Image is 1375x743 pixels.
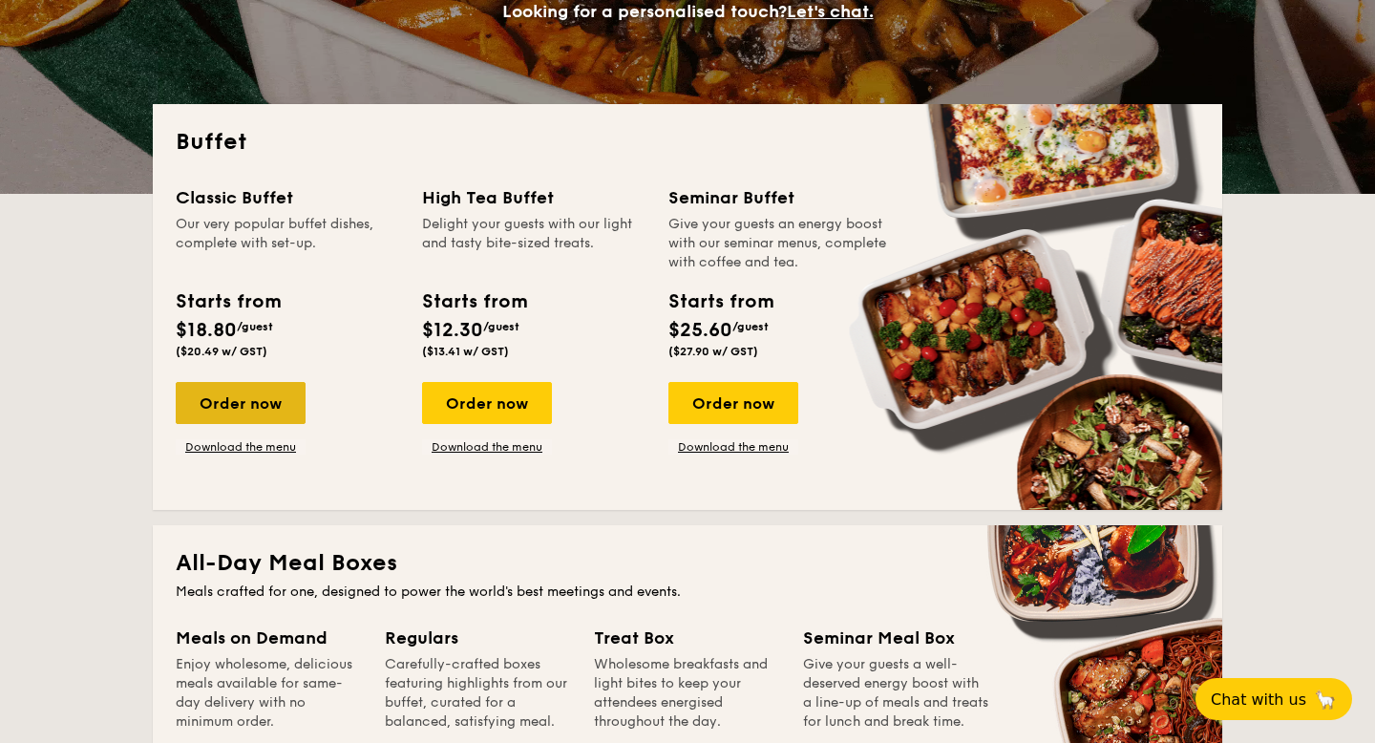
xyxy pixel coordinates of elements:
div: High Tea Buffet [422,184,645,211]
div: Starts from [176,287,280,316]
div: Order now [422,382,552,424]
div: Starts from [422,287,526,316]
div: Seminar Meal Box [803,625,989,651]
span: ($20.49 w/ GST) [176,345,267,358]
a: Download the menu [422,439,552,455]
span: Let's chat. [787,1,874,22]
div: Meals on Demand [176,625,362,651]
div: Meals crafted for one, designed to power the world's best meetings and events. [176,583,1199,602]
div: Our very popular buffet dishes, complete with set-up. [176,215,399,272]
button: Chat with us🦙 [1195,678,1352,720]
h2: All-Day Meal Boxes [176,548,1199,579]
div: Seminar Buffet [668,184,892,211]
div: Give your guests an energy boost with our seminar menus, complete with coffee and tea. [668,215,892,272]
div: Give your guests a well-deserved energy boost with a line-up of meals and treats for lunch and br... [803,655,989,732]
span: $12.30 [422,319,483,342]
div: Treat Box [594,625,780,651]
span: /guest [237,320,273,333]
div: Carefully-crafted boxes featuring highlights from our buffet, curated for a balanced, satisfying ... [385,655,571,732]
div: Order now [176,382,306,424]
div: Enjoy wholesome, delicious meals available for same-day delivery with no minimum order. [176,655,362,732]
div: Order now [668,382,798,424]
span: 🦙 [1314,689,1337,711]
h2: Buffet [176,127,1199,158]
div: Classic Buffet [176,184,399,211]
span: $25.60 [668,319,732,342]
span: /guest [483,320,519,333]
span: Chat with us [1211,690,1306,709]
a: Download the menu [668,439,798,455]
div: Starts from [668,287,772,316]
a: Download the menu [176,439,306,455]
span: $18.80 [176,319,237,342]
span: Looking for a personalised touch? [502,1,787,22]
span: /guest [732,320,769,333]
span: ($27.90 w/ GST) [668,345,758,358]
div: Regulars [385,625,571,651]
div: Delight your guests with our light and tasty bite-sized treats. [422,215,645,272]
span: ($13.41 w/ GST) [422,345,509,358]
div: Wholesome breakfasts and light bites to keep your attendees energised throughout the day. [594,655,780,732]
